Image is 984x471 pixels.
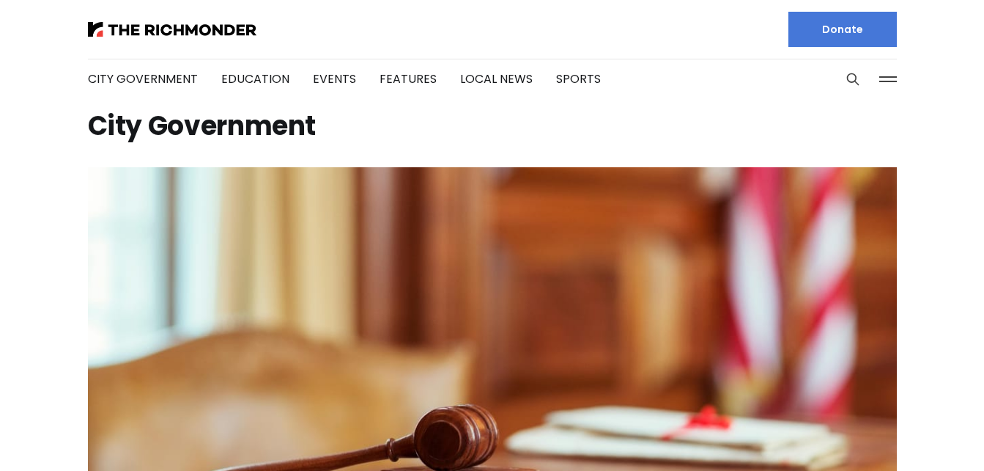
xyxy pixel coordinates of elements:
[380,70,437,87] a: Features
[221,70,289,87] a: Education
[88,70,198,87] a: City Government
[460,70,533,87] a: Local News
[842,68,864,90] button: Search this site
[788,12,897,47] a: Donate
[313,70,356,87] a: Events
[556,70,601,87] a: Sports
[88,22,256,37] img: The Richmonder
[88,114,897,138] h1: City Government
